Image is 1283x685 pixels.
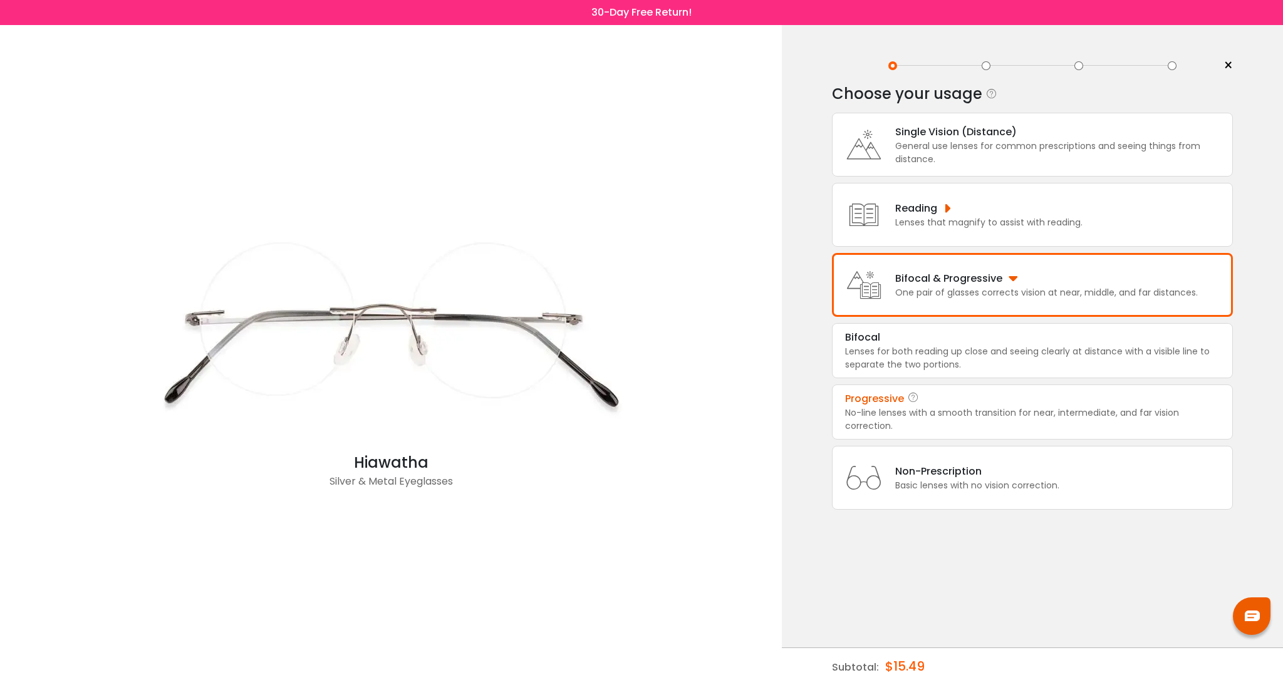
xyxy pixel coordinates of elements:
[895,463,1059,479] div: Non-Prescription
[895,140,1226,166] div: General use lenses for common prescriptions and seeing things from distance.
[845,345,1220,371] div: Lenses for both reading up close and seeing clearly at distance with a visible line to separate t...
[1245,610,1260,621] img: chat
[1214,56,1233,75] a: ×
[845,391,904,406] div: Progressive
[885,648,925,684] div: $15.49
[832,81,982,106] div: Choose your usage
[895,124,1226,140] div: Single Vision (Distance)
[907,391,920,406] i: Progressive
[140,451,641,474] div: Hiawatha
[895,216,1083,229] div: Lenses that magnify to assist with reading.
[895,479,1059,492] div: Basic lenses with no vision correction.
[895,270,1198,286] div: Bifocal & Progressive
[845,330,880,345] div: Bifocal
[845,406,1220,433] div: No-line lenses with a smooth transition for near, intermediate, and far vision correction.
[895,200,1083,216] div: Reading
[140,201,641,451] img: Silver Hiawatha - Metal Eyeglasses
[895,286,1198,299] div: One pair of glasses corrects vision at near, middle, and far distances.
[140,474,641,499] div: Silver & Metal Eyeglasses
[1223,56,1233,75] span: ×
